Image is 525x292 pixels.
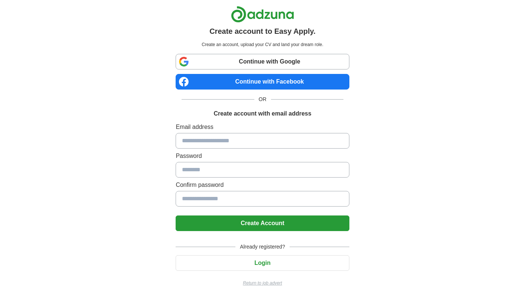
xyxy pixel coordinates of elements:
span: OR [254,95,271,103]
button: Create Account [176,215,349,231]
button: Login [176,255,349,271]
img: Adzuna logo [231,6,294,23]
a: Continue with Google [176,54,349,69]
a: Continue with Facebook [176,74,349,90]
label: Password [176,152,349,160]
a: Login [176,260,349,266]
label: Confirm password [176,181,349,189]
span: Already registered? [235,243,289,251]
h1: Create account with email address [213,109,311,118]
a: Return to job advert [176,280,349,286]
label: Email address [176,123,349,132]
p: Create an account, upload your CV and land your dream role. [177,41,348,48]
h1: Create account to Easy Apply. [209,26,316,37]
